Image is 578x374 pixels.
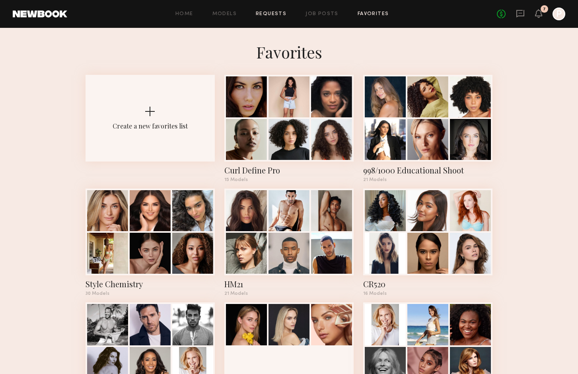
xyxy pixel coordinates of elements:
[86,75,215,189] button: Create a new favorites list
[175,12,193,17] a: Home
[363,279,492,290] div: CR520
[543,7,546,12] div: 7
[363,291,492,296] div: 16 Models
[86,279,215,290] div: Style Chemistry
[256,12,286,17] a: Requests
[224,291,354,296] div: 21 Models
[224,165,354,176] div: Curl Define Pro
[363,165,492,176] div: 998/1000 Educational Shoot
[358,12,389,17] a: Favorites
[224,189,354,296] a: HM2121 Models
[363,75,492,182] a: 998/1000 Educational Shoot21 Models
[86,189,215,296] a: Style Chemistry30 Models
[363,189,492,296] a: CR52016 Models
[224,75,354,182] a: Curl Define Pro15 Models
[553,8,565,20] a: P
[86,291,215,296] div: 30 Models
[224,177,354,182] div: 15 Models
[224,279,354,290] div: HM21
[113,122,188,130] div: Create a new favorites list
[212,12,237,17] a: Models
[306,12,339,17] a: Job Posts
[363,177,492,182] div: 21 Models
